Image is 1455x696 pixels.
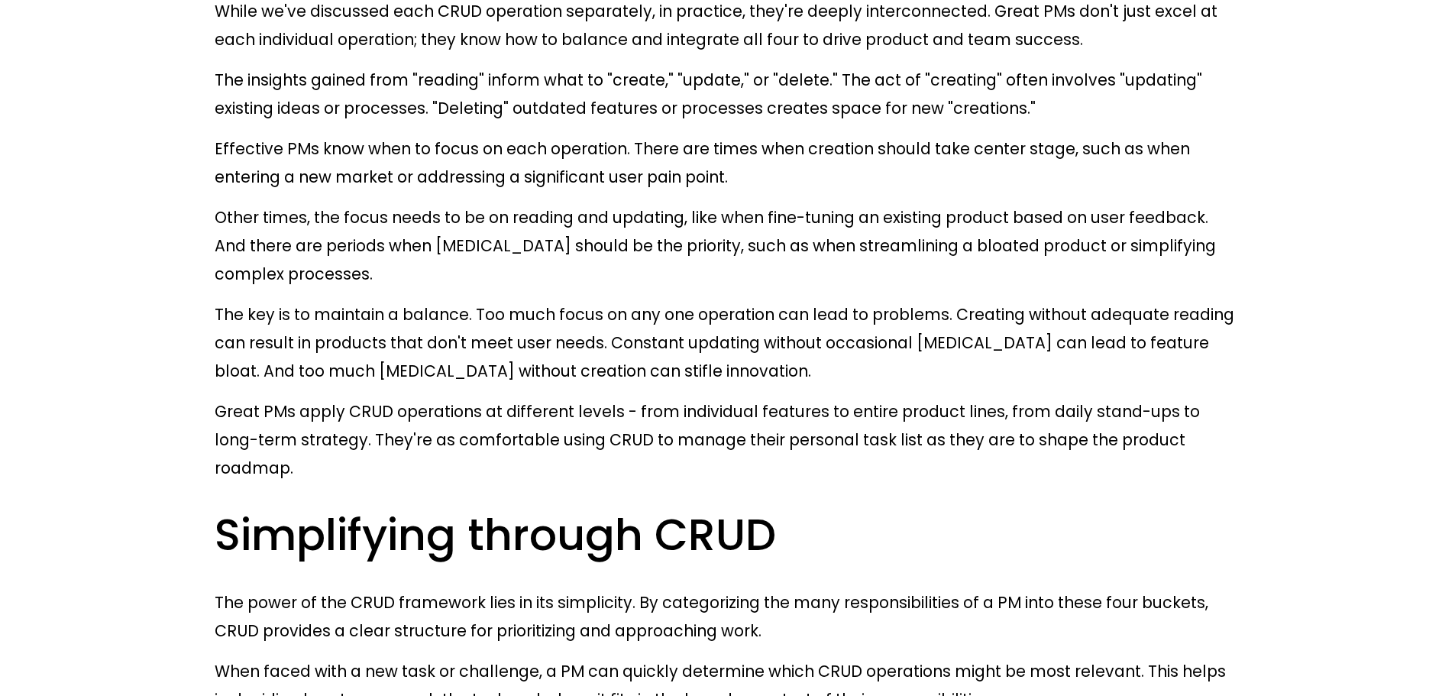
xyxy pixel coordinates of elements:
p: Other times, the focus needs to be on reading and updating, like when fine-tuning an existing pro... [215,203,1240,288]
p: Great PMs apply CRUD operations at different levels - from individual features to entire product ... [215,397,1240,482]
h2: Simplifying through CRUD [215,507,1240,563]
p: The insights gained from "reading" inform what to "create," "update," or "delete." The act of "cr... [215,66,1240,122]
p: The key is to maintain a balance. Too much focus on any one operation can lead to problems. Creat... [215,300,1240,385]
p: Effective PMs know when to focus on each operation. There are times when creation should take cen... [215,134,1240,191]
p: The power of the CRUD framework lies in its simplicity. By categorizing the many responsibilities... [215,588,1240,645]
